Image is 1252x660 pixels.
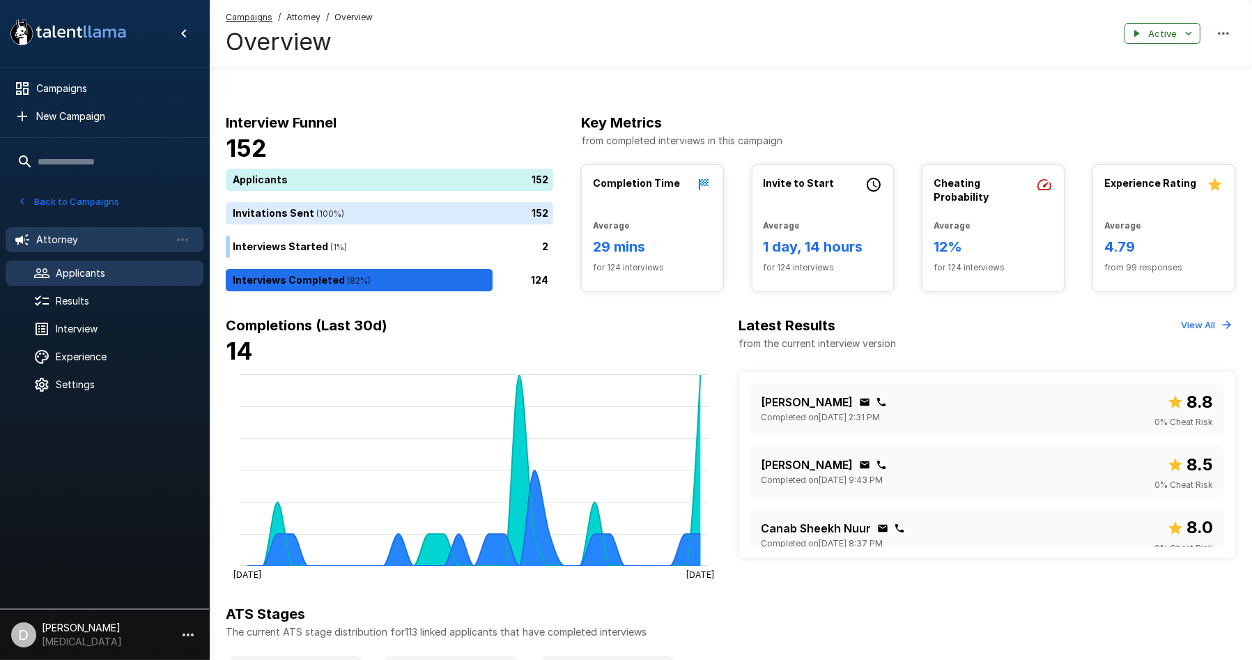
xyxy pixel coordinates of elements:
div: Click to copy [859,397,870,408]
span: 0 % Cheat Risk [1154,415,1213,429]
span: for 124 interviews [764,261,883,275]
span: Completed on [DATE] 8:37 PM [762,537,883,551]
h6: 4.79 [1104,236,1223,258]
p: 152 [532,206,548,221]
b: 8.0 [1187,517,1213,537]
h4: Overview [226,27,373,56]
p: from the current interview version [739,337,897,351]
b: ATS Stages [226,606,305,622]
h6: 29 mins [593,236,712,258]
button: Active [1125,23,1200,45]
span: Completed on [DATE] 2:31 PM [762,410,881,424]
b: 152 [226,134,267,162]
p: from completed interviews in this campaign [581,134,1235,148]
b: Latest Results [739,317,836,334]
span: for 124 interviews [934,261,1053,275]
h6: 1 day, 14 hours [764,236,883,258]
button: View All [1177,314,1235,336]
b: Average [764,220,801,231]
span: 0 % Cheat Risk [1154,478,1213,492]
p: 124 [531,273,548,288]
span: 0 % Cheat Risk [1154,542,1213,555]
p: [PERSON_NAME] [762,456,853,473]
span: for 124 interviews [593,261,712,275]
tspan: [DATE] [233,569,261,579]
span: Completed on [DATE] 9:43 PM [762,473,883,487]
b: Completion Time [593,177,680,189]
p: 2 [542,240,548,254]
b: Interview Funnel [226,114,337,131]
span: Overall score out of 10 [1167,514,1213,541]
p: Canab Sheekh Nuur [762,520,872,537]
p: The current ATS stage distribution for 113 linked applicants that have completed interviews [226,625,1235,639]
b: Average [934,220,971,231]
div: Click to copy [894,523,905,534]
b: 14 [226,337,253,365]
span: Overall score out of 10 [1167,389,1213,415]
b: Average [593,220,630,231]
b: Completions (Last 30d) [226,317,387,334]
tspan: [DATE] [686,569,714,579]
div: Click to copy [877,523,888,534]
span: from 99 responses [1104,261,1223,275]
b: Experience Rating [1104,177,1196,189]
b: 8.8 [1187,392,1213,412]
span: Overall score out of 10 [1167,452,1213,478]
div: Click to copy [859,459,870,470]
b: 8.5 [1187,454,1213,475]
b: Invite to Start [764,177,835,189]
div: Click to copy [876,459,887,470]
b: Key Metrics [581,114,662,131]
b: Average [1104,220,1141,231]
div: Click to copy [876,397,887,408]
h6: 12% [934,236,1053,258]
p: [PERSON_NAME] [762,394,853,410]
p: 152 [532,173,548,187]
b: Cheating Probability [934,177,989,203]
